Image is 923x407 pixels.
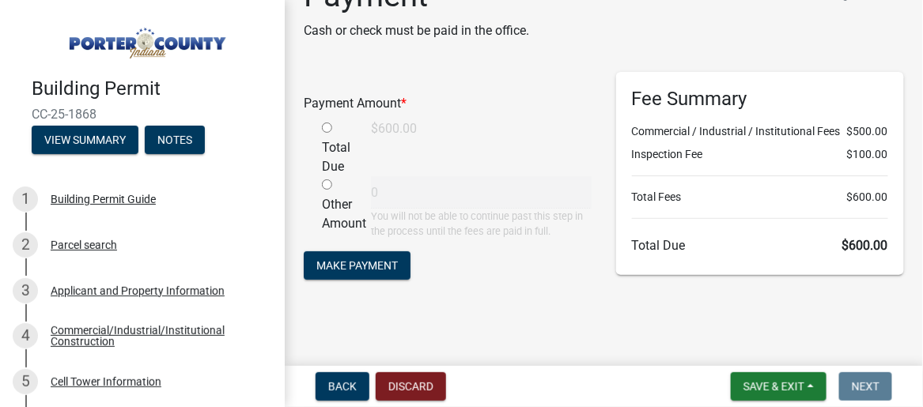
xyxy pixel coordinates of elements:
[632,189,889,205] li: Total Fees
[51,376,161,387] div: Cell Tower Information
[32,134,138,147] wm-modal-confirm: Summary
[51,239,117,251] div: Parcel search
[376,372,446,401] button: Discard
[145,126,205,154] button: Notes
[51,325,259,347] div: Commercial/Industrial/Institutional Construction
[32,126,138,154] button: View Summary
[310,176,359,239] div: Other Amount
[13,323,38,349] div: 4
[145,134,205,147] wm-modal-confirm: Notes
[632,123,889,140] li: Commercial / Industrial / Institutional Fees
[310,119,359,176] div: Total Due
[731,372,827,401] button: Save & Exit
[632,238,889,253] h6: Total Due
[32,17,259,61] img: Porter County, Indiana
[316,259,398,272] span: Make Payment
[632,88,889,111] h6: Fee Summary
[847,123,888,140] span: $500.00
[842,238,888,253] span: $600.00
[32,77,272,100] h4: Building Permit
[13,187,38,212] div: 1
[847,146,888,163] span: $100.00
[847,189,888,205] span: $600.00
[852,380,879,393] span: Next
[13,232,38,258] div: 2
[328,380,357,393] span: Back
[32,107,253,122] span: CC-25-1868
[13,278,38,303] div: 3
[304,21,529,40] p: Cash or check must be paid in the office.
[839,372,892,401] button: Next
[51,194,156,205] div: Building Permit Guide
[316,372,369,401] button: Back
[292,94,604,113] div: Payment Amount
[743,380,804,393] span: Save & Exit
[632,146,889,163] li: Inspection Fee
[51,285,225,296] div: Applicant and Property Information
[304,251,410,280] button: Make Payment
[13,369,38,394] div: 5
